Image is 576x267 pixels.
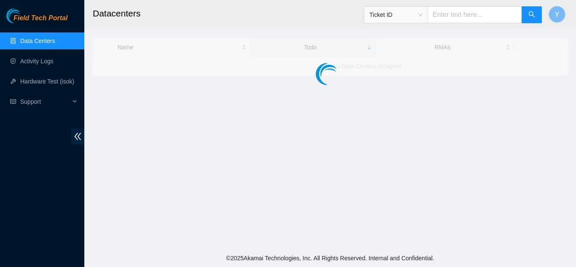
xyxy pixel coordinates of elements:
[6,15,67,26] a: Akamai TechnologiesField Tech Portal
[522,6,542,23] button: search
[71,129,84,144] span: double-left
[528,11,535,19] span: search
[20,58,54,65] a: Activity Logs
[369,8,423,21] span: Ticket ID
[20,78,74,85] a: Hardware Test (isok)
[555,9,560,20] span: Y
[549,6,565,23] button: Y
[20,93,70,110] span: Support
[6,8,43,23] img: Akamai Technologies
[20,38,55,44] a: Data Centers
[428,6,522,23] input: Enter text here...
[10,99,16,105] span: read
[13,14,67,22] span: Field Tech Portal
[84,249,576,267] footer: © 2025 Akamai Technologies, Inc. All Rights Reserved. Internal and Confidential.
